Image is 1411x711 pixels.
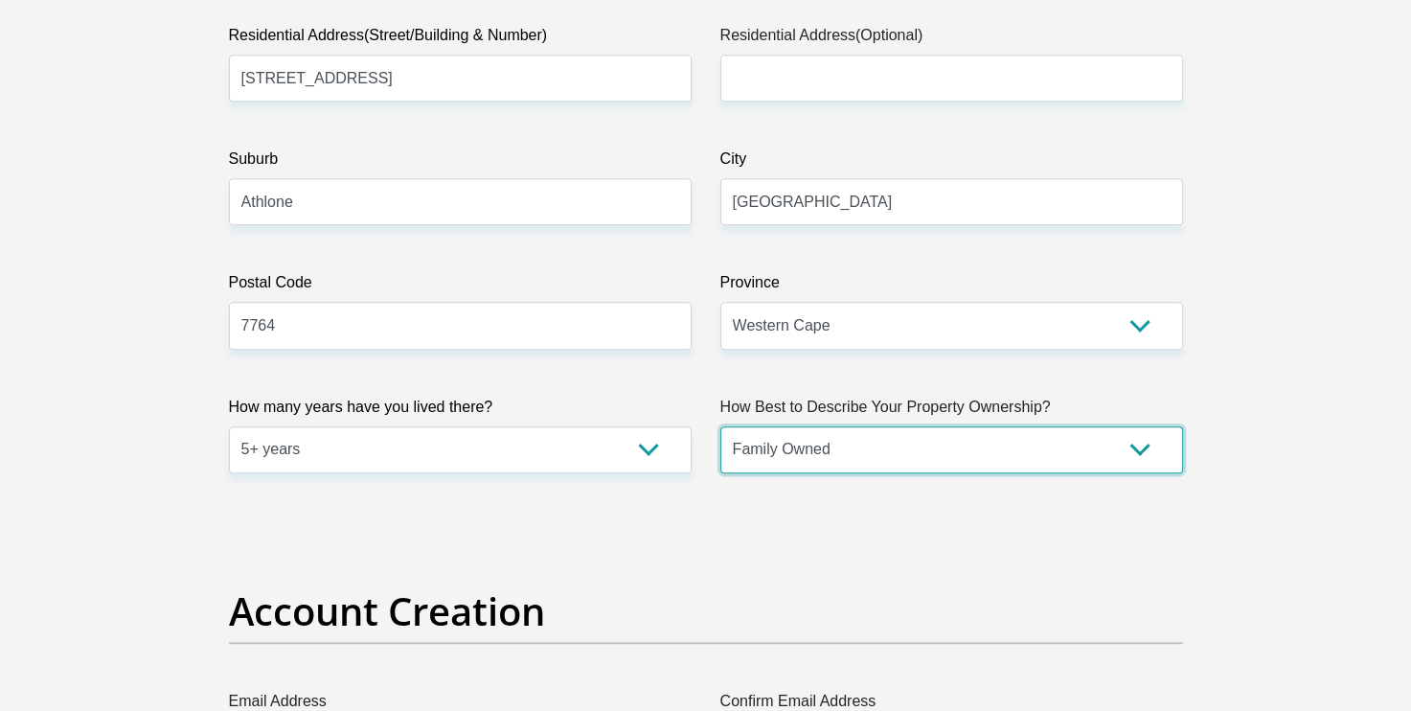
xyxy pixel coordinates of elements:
[229,588,1183,634] h2: Account Creation
[720,178,1183,225] input: City
[229,148,692,178] label: Suburb
[229,396,692,426] label: How many years have you lived there?
[229,55,692,102] input: Valid residential address
[720,396,1183,426] label: How Best to Describe Your Property Ownership?
[720,302,1183,349] select: Please Select a Province
[720,271,1183,302] label: Province
[229,271,692,302] label: Postal Code
[229,24,692,55] label: Residential Address(Street/Building & Number)
[229,178,692,225] input: Suburb
[229,426,692,473] select: Please select a value
[720,24,1183,55] label: Residential Address(Optional)
[720,55,1183,102] input: Address line 2 (Optional)
[229,302,692,349] input: Postal Code
[720,426,1183,473] select: Please select a value
[720,148,1183,178] label: City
